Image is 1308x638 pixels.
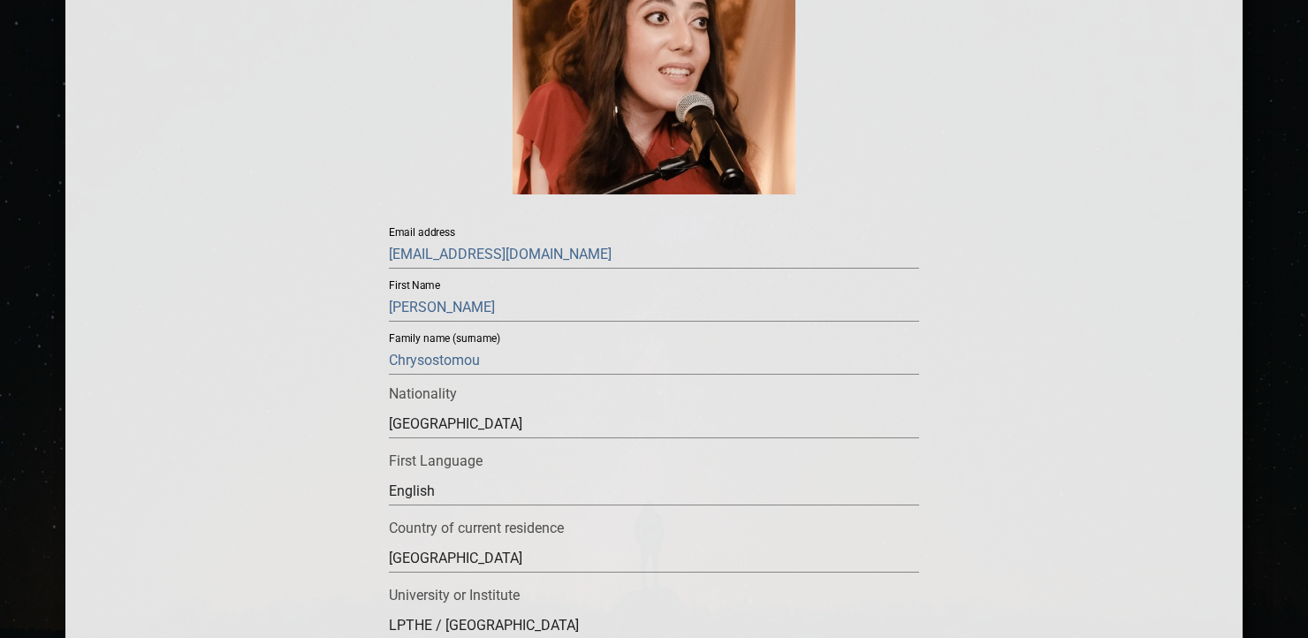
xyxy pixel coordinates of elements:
[389,240,919,269] input: Email address
[389,410,919,438] input: start typing...
[389,544,919,573] input: start typing...
[389,452,919,469] p: First Language
[389,520,919,536] p: Country of current residence
[389,281,440,292] label: First Name
[389,334,501,345] label: Family name (surname)
[389,228,455,239] label: Email address
[389,587,919,604] p: University or Institute
[389,293,919,322] input: First Name
[389,346,919,375] input: Family name (surname)
[389,385,919,402] p: Nationality
[389,477,919,505] input: start typing...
